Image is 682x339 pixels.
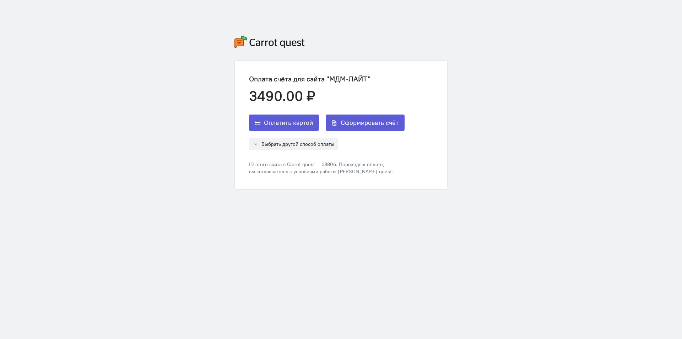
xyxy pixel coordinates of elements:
[249,88,405,104] div: 3490.00 ₽
[249,138,338,150] button: Выбрать другой способ оплаты
[234,36,305,48] img: carrot-quest-logo.svg
[341,118,399,127] span: Сформировать счёт
[249,115,319,131] button: Оплатить картой
[326,115,405,131] button: Сформировать счёт
[261,141,334,147] span: Выбрать другой способ оплаты
[249,75,405,83] div: Оплата счёта для сайта "МДМ-ЛАЙТ"
[264,118,313,127] span: Оплатить картой
[249,161,405,175] div: ID этого сайта в Carrot quest — 68806. Переходя к оплате, вы соглашаетесь с условиями работы [PER...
